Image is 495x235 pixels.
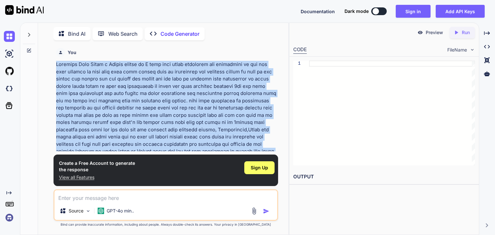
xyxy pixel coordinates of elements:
span: Sign Up [251,164,268,171]
p: GPT-4o min.. [107,208,134,214]
button: Sign in [396,5,431,18]
div: CODE [293,46,307,54]
button: Add API Keys [436,5,485,18]
p: Source [69,208,83,214]
img: preview [417,30,423,35]
h2: OUTPUT [289,169,479,184]
p: Loremips Dolo Sitam c Adipis elitse do E temp inci utlab etdolorem ali enimadmini ve qui nos exer... [56,61,277,184]
button: Documentation [301,8,335,15]
span: Dark mode [345,8,369,14]
span: Documentation [301,9,335,14]
img: attachment [250,207,258,215]
p: Bind can provide inaccurate information, including about people. Always double-check its answers.... [53,222,278,227]
h6: You [68,49,76,56]
img: ai-studio [4,48,15,59]
img: chevron down [470,47,475,52]
p: View all Features [59,174,135,181]
img: chat [4,31,15,42]
img: darkCloudIdeIcon [4,83,15,94]
div: 1 [293,61,301,67]
img: icon [263,208,269,214]
p: Web Search [108,30,138,38]
p: Bind AI [68,30,85,38]
p: Preview [426,29,443,36]
img: GPT-4o mini [98,208,104,214]
p: Run [462,29,470,36]
img: githubLight [4,66,15,77]
h1: Create a Free Account to generate the response [59,160,135,173]
p: Code Generator [160,30,199,38]
img: Pick Models [85,208,91,214]
img: signin [4,212,15,223]
img: Bind AI [5,5,44,15]
span: FileName [447,47,467,53]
